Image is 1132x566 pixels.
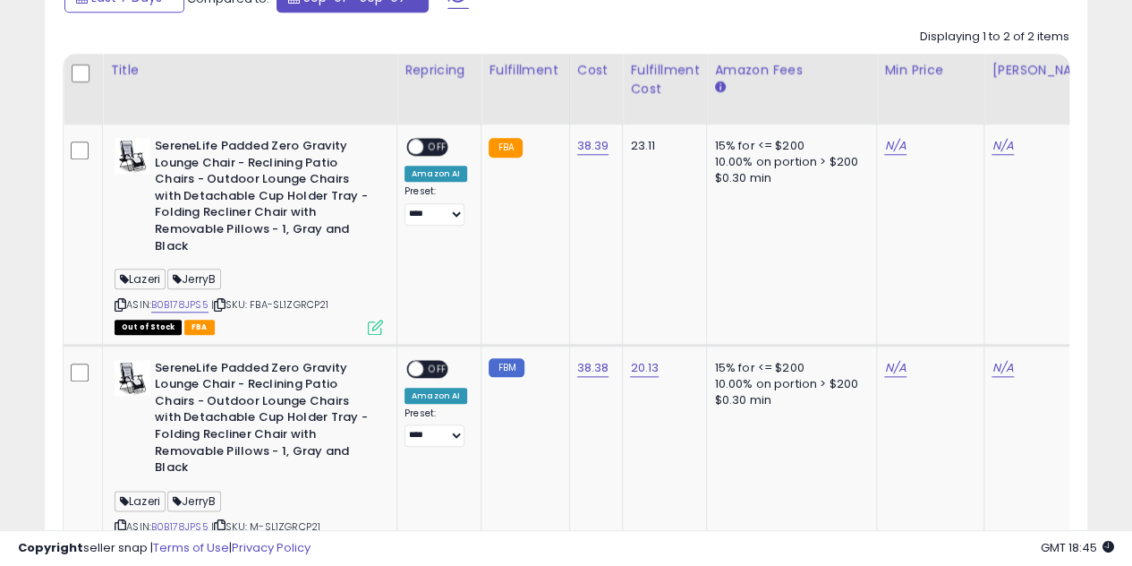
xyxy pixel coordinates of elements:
div: Repricing [404,61,473,80]
span: JerryB [167,491,221,511]
div: Cost [577,61,616,80]
div: $0.30 min [714,392,863,408]
div: Min Price [884,61,976,80]
a: N/A [884,359,906,377]
div: $0.30 min [714,170,863,186]
b: SereneLife Padded Zero Gravity Lounge Chair - Reclining Patio Chairs - Outdoor Lounge Chairs with... [155,138,372,259]
div: seller snap | | [18,540,311,557]
div: Fulfillment Cost [630,61,699,99]
div: Fulfillment [489,61,561,80]
a: N/A [884,137,906,155]
span: JerryB [167,269,221,289]
div: [PERSON_NAME] [992,61,1098,80]
small: FBA [489,138,522,158]
span: 2025-09-15 18:45 GMT [1041,539,1114,556]
a: 38.38 [577,359,609,377]
span: Lazeri [115,491,166,511]
div: Amazon AI [404,388,467,404]
a: N/A [992,137,1013,155]
div: Displaying 1 to 2 of 2 items [920,29,1069,46]
div: Title [110,61,389,80]
span: OFF [423,140,452,155]
small: Amazon Fees. [714,80,725,96]
div: 15% for <= $200 [714,138,863,154]
div: Amazon Fees [714,61,869,80]
a: N/A [992,359,1013,377]
span: All listings that are currently out of stock and unavailable for purchase on Amazon [115,320,182,335]
div: 23.11 [630,138,693,154]
span: | SKU: FBA-SL1ZGRCP21 [211,297,329,312]
a: 38.39 [577,137,609,155]
div: ASIN: [115,138,383,333]
div: Amazon AI [404,166,467,182]
b: SereneLife Padded Zero Gravity Lounge Chair - Reclining Patio Chairs - Outdoor Lounge Chairs with... [155,360,372,481]
a: Privacy Policy [232,539,311,556]
img: 41sumouXAuL._SL40_.jpg [115,360,150,396]
span: FBA [184,320,215,335]
div: 15% for <= $200 [714,360,863,376]
small: FBM [489,358,523,377]
a: B0B178JPS5 [151,297,209,313]
a: 20.13 [630,359,659,377]
div: Preset: [404,185,467,226]
span: Lazeri [115,269,166,289]
div: 10.00% on portion > $200 [714,154,863,170]
div: Preset: [404,407,467,448]
img: 41sumouXAuL._SL40_.jpg [115,138,150,174]
div: 10.00% on portion > $200 [714,376,863,392]
strong: Copyright [18,539,83,556]
a: Terms of Use [153,539,229,556]
span: OFF [423,361,452,376]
